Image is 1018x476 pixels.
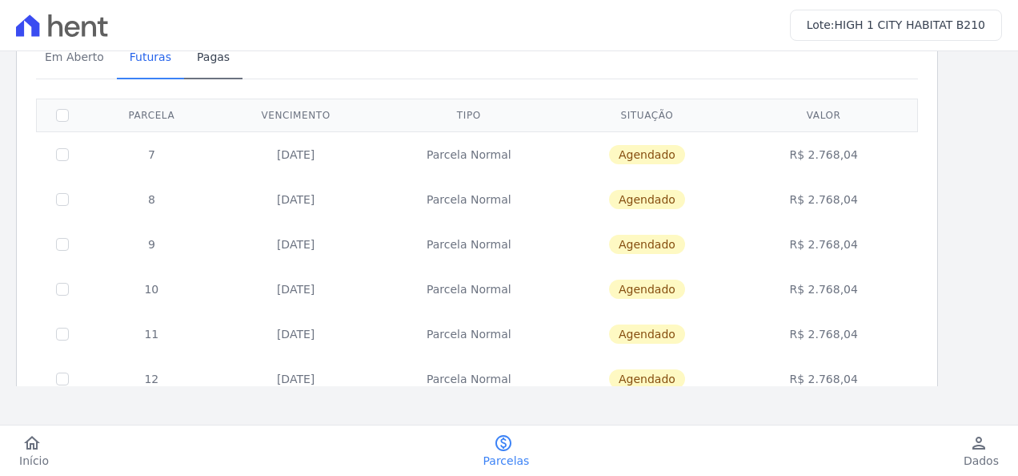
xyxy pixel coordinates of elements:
[88,267,215,312] td: 10
[88,177,215,222] td: 8
[376,99,561,131] th: Tipo
[215,312,377,357] td: [DATE]
[609,145,685,164] span: Agendado
[733,99,915,131] th: Valor
[494,434,513,453] i: paid
[733,177,915,222] td: R$ 2.768,04
[964,453,999,469] span: Dados
[733,357,915,401] td: R$ 2.768,04
[733,222,915,267] td: R$ 2.768,04
[19,453,49,469] span: Início
[88,99,215,131] th: Parcela
[376,267,561,312] td: Parcela Normal
[733,131,915,177] td: R$ 2.768,04
[35,41,114,73] span: Em Aberto
[376,312,561,357] td: Parcela Normal
[22,434,42,453] i: home
[376,222,561,267] td: Parcela Normal
[464,434,549,469] a: paidParcelas
[609,369,685,389] span: Agendado
[944,434,1018,469] a: personDados
[88,131,215,177] td: 7
[215,222,377,267] td: [DATE]
[88,222,215,267] td: 9
[187,41,239,73] span: Pagas
[376,357,561,401] td: Parcela Normal
[215,99,377,131] th: Vencimento
[609,190,685,209] span: Agendado
[561,99,732,131] th: Situação
[969,434,988,453] i: person
[807,17,985,34] h3: Lote:
[88,357,215,401] td: 12
[88,312,215,357] td: 11
[215,267,377,312] td: [DATE]
[609,325,685,344] span: Agendado
[609,235,685,254] span: Agendado
[32,38,117,79] a: Em Aberto
[215,131,377,177] td: [DATE]
[483,453,530,469] span: Parcelas
[609,280,685,299] span: Agendado
[120,41,181,73] span: Futuras
[835,18,985,31] span: HIGH 1 CITY HABITAT B210
[376,177,561,222] td: Parcela Normal
[733,267,915,312] td: R$ 2.768,04
[215,357,377,401] td: [DATE]
[215,177,377,222] td: [DATE]
[117,38,184,79] a: Futuras
[184,38,242,79] a: Pagas
[733,312,915,357] td: R$ 2.768,04
[376,131,561,177] td: Parcela Normal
